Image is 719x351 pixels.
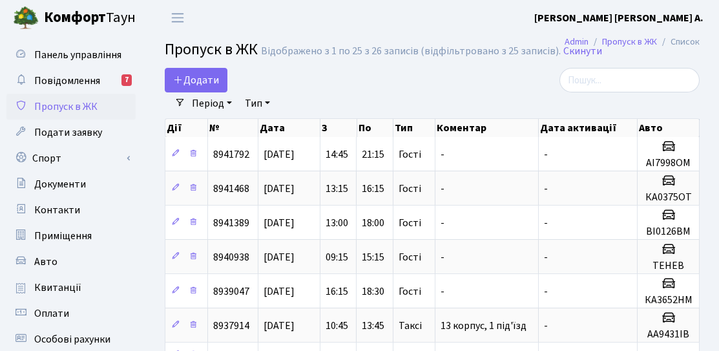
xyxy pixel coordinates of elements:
span: - [441,250,444,264]
span: 8941468 [213,182,249,196]
a: Спорт [6,145,136,171]
span: 8939047 [213,284,249,299]
div: 7 [121,74,132,86]
span: Повідомлення [34,74,100,88]
span: Пропуск в ЖК [165,38,258,61]
th: Дата [258,119,320,137]
span: Гості [399,184,421,194]
span: 8941389 [213,216,249,230]
span: [DATE] [264,216,295,230]
a: Панель управління [6,42,136,68]
span: Оплати [34,306,69,321]
img: logo.png [13,5,39,31]
span: 14:45 [326,147,348,162]
h5: АА9431ІВ [643,328,694,341]
th: Авто [638,119,700,137]
th: № [208,119,258,137]
a: Приміщення [6,223,136,249]
span: 09:15 [326,250,348,264]
span: - [544,319,548,333]
span: - [441,182,444,196]
h5: АІ7998ОМ [643,157,694,169]
a: Пропуск в ЖК [6,94,136,120]
span: Панель управління [34,48,121,62]
span: - [441,216,444,230]
li: Список [657,35,700,49]
span: - [441,284,444,299]
span: Квитанції [34,281,81,295]
a: Скинути [563,45,602,58]
th: Дата активації [539,119,638,137]
span: 8941792 [213,147,249,162]
b: [PERSON_NAME] [PERSON_NAME] А. [534,11,703,25]
span: 13:15 [326,182,348,196]
span: Таксі [399,321,422,331]
th: З [320,119,357,137]
span: - [544,147,548,162]
span: 10:45 [326,319,348,333]
a: Період [187,92,237,114]
button: Переключити навігацію [162,7,194,28]
span: - [544,182,548,196]
th: Коментар [435,119,539,137]
h5: КА0375ОТ [643,191,694,204]
span: Приміщення [34,229,92,243]
span: [DATE] [264,250,295,264]
b: Комфорт [44,7,106,28]
span: Гості [399,286,421,297]
span: Контакти [34,203,80,217]
a: Додати [165,68,227,92]
nav: breadcrumb [545,28,719,56]
input: Пошук... [559,68,700,92]
h5: ВІ0126ВМ [643,226,694,238]
th: Дії [165,119,208,137]
span: 16:15 [362,182,384,196]
span: Таун [44,7,136,29]
span: - [441,147,444,162]
a: Пропуск в ЖК [602,35,657,48]
a: Подати заявку [6,120,136,145]
a: [PERSON_NAME] [PERSON_NAME] А. [534,10,703,26]
span: [DATE] [264,284,295,299]
a: Тип [240,92,275,114]
span: Гості [399,149,421,160]
a: Оплати [6,301,136,326]
span: [DATE] [264,319,295,333]
span: 18:30 [362,284,384,299]
span: [DATE] [264,182,295,196]
span: 21:15 [362,147,384,162]
span: 13 корпус, 1 під'їзд [441,319,526,333]
span: Додати [173,73,219,87]
span: 15:15 [362,250,384,264]
span: Авто [34,255,57,269]
span: Подати заявку [34,125,102,140]
span: 8937914 [213,319,249,333]
span: [DATE] [264,147,295,162]
span: Особові рахунки [34,332,110,346]
span: Пропуск в ЖК [34,100,98,114]
span: - [544,216,548,230]
span: Гості [399,218,421,228]
th: По [357,119,394,137]
span: - [544,284,548,299]
span: 16:15 [326,284,348,299]
span: 8940938 [213,250,249,264]
span: 18:00 [362,216,384,230]
span: 13:00 [326,216,348,230]
span: Гості [399,252,421,262]
a: Admin [565,35,589,48]
div: Відображено з 1 по 25 з 26 записів (відфільтровано з 25 записів). [261,45,561,58]
a: Авто [6,249,136,275]
a: Документи [6,171,136,197]
a: Контакти [6,197,136,223]
h5: ТЕНЕВ [643,260,694,272]
h5: КА3652НМ [643,294,694,306]
th: Тип [393,119,435,137]
a: Квитанції [6,275,136,301]
a: Повідомлення7 [6,68,136,94]
span: Документи [34,177,86,191]
span: 13:45 [362,319,384,333]
span: - [544,250,548,264]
